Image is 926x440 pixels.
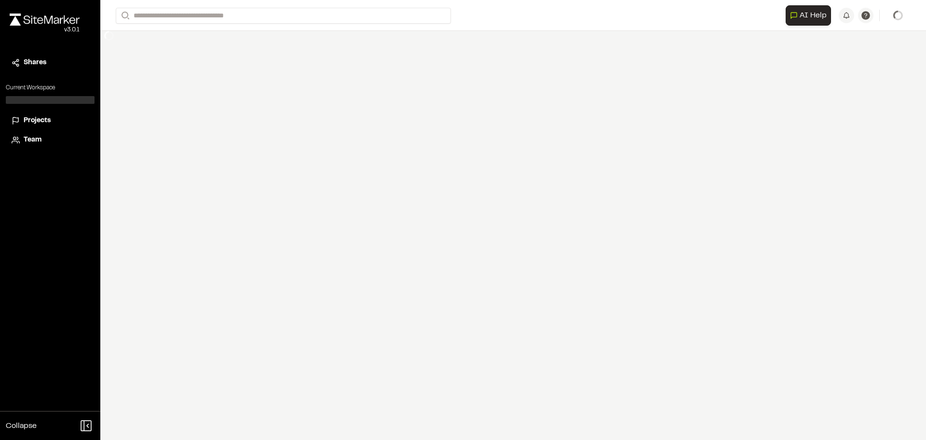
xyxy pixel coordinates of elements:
[800,10,827,21] span: AI Help
[786,5,831,26] button: Open AI Assistant
[10,14,80,26] img: rebrand.png
[24,115,51,126] span: Projects
[116,8,133,24] button: Search
[12,57,89,68] a: Shares
[24,135,41,145] span: Team
[12,135,89,145] a: Team
[786,5,835,26] div: Open AI Assistant
[12,115,89,126] a: Projects
[24,57,46,68] span: Shares
[10,26,80,34] div: Oh geez...please don't...
[6,84,95,92] p: Current Workspace
[6,420,37,432] span: Collapse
